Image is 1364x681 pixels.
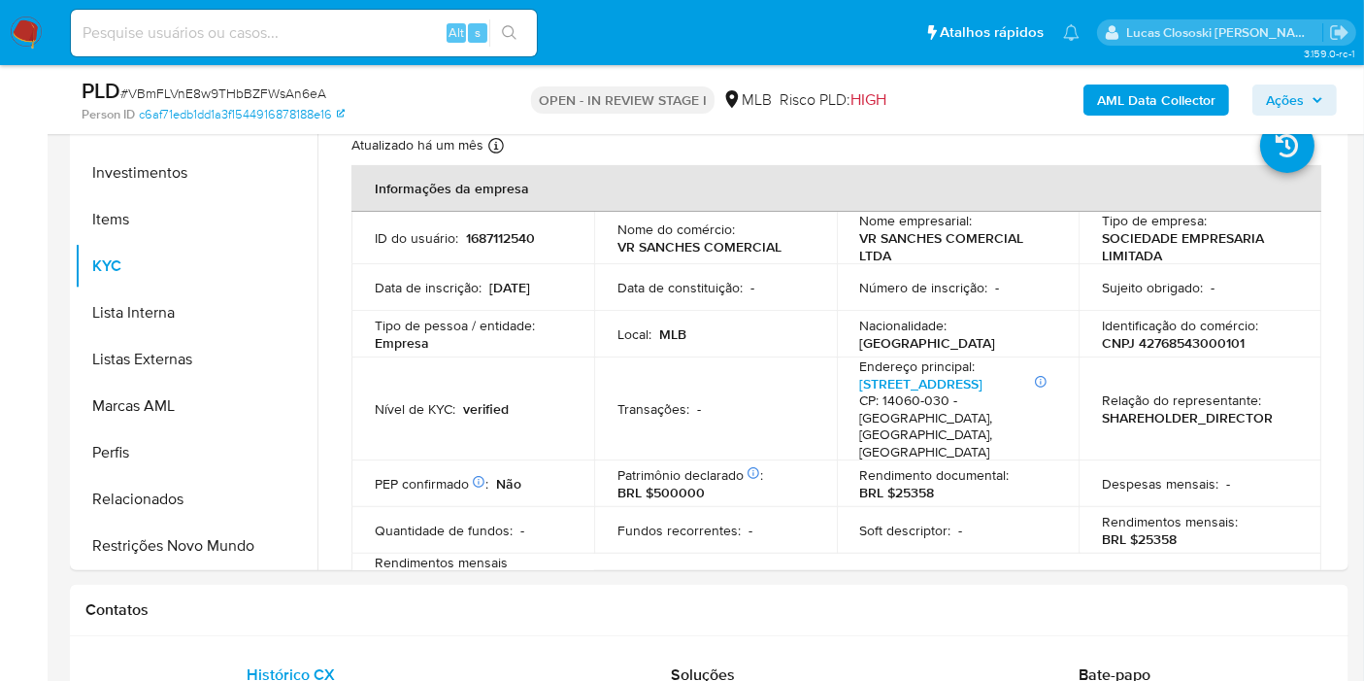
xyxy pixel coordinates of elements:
p: BRL $25358 [1102,530,1177,548]
p: OPEN - IN REVIEW STAGE I [531,86,715,114]
p: - [959,522,963,539]
p: Empresa [375,334,429,352]
p: BRL $500000 [617,484,705,501]
p: Identificação do comércio : [1102,317,1258,334]
button: Items [75,196,317,243]
span: HIGH [850,88,886,111]
button: Lista Interna [75,289,317,336]
p: MLB [659,325,686,343]
a: Sair [1329,22,1349,43]
p: Número de inscrição : [860,279,988,296]
p: Sujeito obrigado : [1102,279,1203,296]
p: Relação do representante : [1102,392,1261,409]
a: [STREET_ADDRESS] [860,374,983,393]
p: VR SANCHES COMERCIAL LTDA [860,229,1048,264]
p: Transações : [617,400,689,418]
a: c6af71edb1dd1a3f1544916878188e16 [139,106,345,123]
button: search-icon [489,19,529,47]
p: [GEOGRAPHIC_DATA] [860,334,996,352]
p: PEP confirmado : [375,475,488,493]
span: # VBmFLVnE8w9THbBZFWsAn6eA [120,84,326,103]
b: PLD [82,75,120,106]
span: Alt [449,23,464,42]
p: Nacionalidade : [860,317,948,334]
a: Notificações [1063,24,1080,41]
th: Informações da empresa [351,165,1321,212]
input: Pesquise usuários ou casos... [71,20,537,46]
button: KYC [75,243,317,289]
h4: CP: 14060-030 - [GEOGRAPHIC_DATA], [GEOGRAPHIC_DATA], [GEOGRAPHIC_DATA] [860,392,1048,460]
p: - [750,279,754,296]
p: SOCIEDADE EMPRESARIA LIMITADA [1102,229,1290,264]
p: - [520,522,524,539]
p: Rendimento documental : [860,466,1010,484]
p: Atualizado há um mês [351,136,483,154]
p: Nível de KYC : [375,400,455,418]
p: - [1226,475,1230,493]
p: Data de inscrição : [375,279,482,296]
p: CNPJ 42768543000101 [1102,334,1245,352]
p: ID do usuário : [375,229,458,247]
p: Data de constituição : [617,279,743,296]
p: Quantidade de fundos : [375,522,513,539]
p: Local : [617,325,651,343]
p: Rendimentos mensais (Companhia) : [375,554,571,589]
p: Nome empresarial : [860,212,973,229]
b: Person ID [82,106,135,123]
button: Investimentos [75,150,317,196]
button: Ações [1252,85,1337,116]
p: - [1211,279,1214,296]
p: [DATE] [489,279,530,296]
span: 3.159.0-rc-1 [1304,46,1354,61]
span: Ações [1266,85,1304,116]
p: Endereço principal : [860,358,976,375]
p: - [697,400,701,418]
b: AML Data Collector [1097,85,1215,116]
p: Não [496,475,521,493]
button: Listas Externas [75,336,317,383]
p: 1687112540 [466,229,535,247]
p: - [749,522,752,539]
p: Nome do comércio : [617,221,735,238]
button: AML Data Collector [1083,85,1229,116]
p: lucas.clososki@mercadolivre.com [1127,23,1323,42]
p: BRL $25358 [860,484,935,501]
span: s [475,23,481,42]
button: Perfis [75,429,317,476]
span: Atalhos rápidos [940,22,1044,43]
p: Rendimentos mensais : [1102,513,1238,530]
button: Marcas AML [75,383,317,429]
h1: Contatos [85,600,1333,620]
p: Fundos recorrentes : [617,522,741,539]
p: Despesas mensais : [1102,475,1218,493]
p: Patrimônio declarado : [617,466,763,484]
p: Tipo de pessoa / entidade : [375,317,535,334]
p: verified [463,400,509,418]
p: Tipo de empresa : [1102,212,1207,229]
span: Risco PLD: [780,89,886,111]
p: - [996,279,1000,296]
p: VR SANCHES COMERCIAL [617,238,782,255]
button: Restrições Novo Mundo [75,523,317,569]
button: Relacionados [75,476,317,523]
p: SHAREHOLDER_DIRECTOR [1102,409,1273,426]
p: Soft descriptor : [860,522,951,539]
div: MLB [722,89,772,111]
